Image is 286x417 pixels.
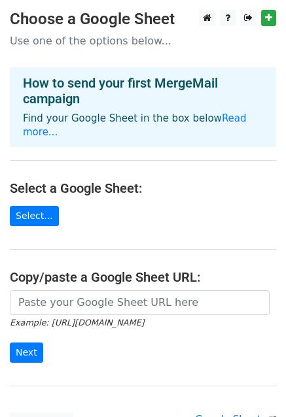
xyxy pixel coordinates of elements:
[10,290,270,315] input: Paste your Google Sheet URL here
[10,342,43,363] input: Next
[23,112,247,138] a: Read more...
[10,10,276,29] h3: Choose a Google Sheet
[23,112,263,139] p: Find your Google Sheet in the box below
[23,75,263,107] h4: How to send your first MergeMail campaign
[10,318,144,327] small: Example: [URL][DOMAIN_NAME]
[10,180,276,196] h4: Select a Google Sheet:
[10,206,59,226] a: Select...
[10,34,276,48] p: Use one of the options below...
[10,269,276,285] h4: Copy/paste a Google Sheet URL:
